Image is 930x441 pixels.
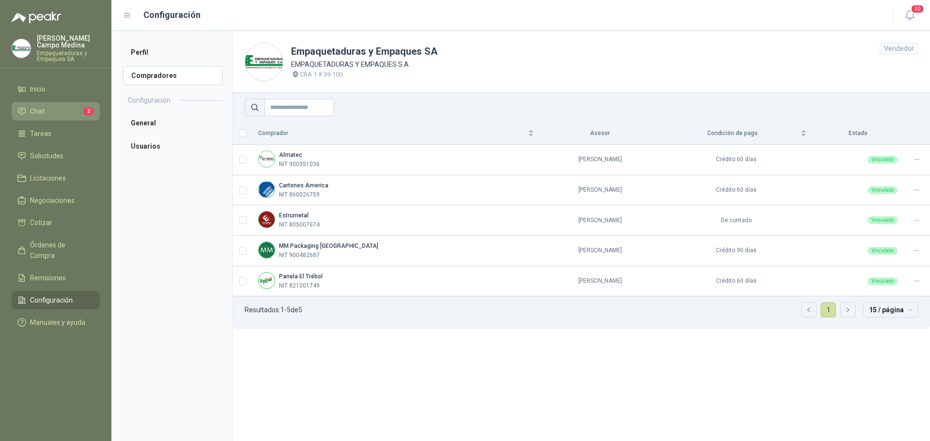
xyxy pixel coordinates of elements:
div: Vinculado [868,216,898,224]
div: Vinculado [868,277,898,285]
a: 1 [821,303,836,317]
a: Negociaciones [12,191,100,210]
b: Estrumetal [279,212,309,219]
span: Negociaciones [30,195,75,206]
p: [PERSON_NAME] Campo Medina [37,35,100,48]
button: 20 [901,7,918,24]
div: Vendedor [880,43,918,54]
h1: Empaquetaduras y Empaques SA [291,44,437,59]
a: Cotizar [12,213,100,232]
li: 1 [821,302,836,318]
b: Almatec [279,152,302,158]
span: Licitaciones [30,173,66,183]
p: Resultados: 1 - 5 de 5 [245,306,302,313]
span: left [806,307,812,313]
a: Configuración [12,291,100,309]
b: Panela El Trébol [279,273,323,280]
img: Company Logo [12,39,31,58]
h1: Configuración [143,8,201,22]
td: [PERSON_NAME] [540,205,660,236]
a: Licitaciones [12,169,100,187]
span: Órdenes de Compra [30,240,91,261]
b: Cartones America [279,182,328,189]
img: Company Logo [259,273,275,289]
span: 20 [911,4,924,14]
div: Vinculado [868,247,898,255]
span: Solicitudes [30,151,63,161]
span: Tareas [30,128,51,139]
span: Comprador [258,129,526,138]
td: [PERSON_NAME] [540,266,660,297]
td: Crédito 90 días [660,236,812,266]
a: Chat2 [12,102,100,121]
span: Condición de pago [666,129,799,138]
td: Crédito 60 días [660,266,812,297]
a: Remisiones [12,269,100,287]
span: Chat [30,106,45,117]
td: [PERSON_NAME] [540,175,660,206]
td: Crédito 60 días [660,145,812,175]
th: Estado [812,122,903,145]
span: Inicio [30,84,46,94]
li: Página anterior [801,302,817,318]
a: Inicio [12,80,100,98]
span: Remisiones [30,273,66,283]
a: Compradores [123,66,223,85]
li: Página siguiente [840,302,855,318]
span: Cotizar [30,217,52,228]
a: Perfil [123,43,223,62]
a: Manuales y ayuda [12,313,100,332]
span: 15 / página [869,303,913,317]
a: Tareas [12,124,100,143]
td: Crédito 60 días [660,175,812,206]
a: General [123,113,223,133]
p: NIT 821001749 [279,281,320,290]
td: [PERSON_NAME] [540,145,660,175]
span: 2 [83,107,94,115]
td: [PERSON_NAME] [540,236,660,266]
button: right [840,303,855,317]
th: Condición de pago [660,122,812,145]
a: Solicitudes [12,147,100,165]
b: MM Packaging [GEOGRAPHIC_DATA] [279,243,378,249]
button: left [802,303,816,317]
span: right [845,307,851,313]
th: Comprador [252,122,540,145]
img: Company Logo [245,43,283,81]
p: NIT 805007674 [279,220,320,229]
h2: Configuración [128,95,170,106]
span: Manuales y ayuda [30,317,85,328]
p: NIT 900951036 [279,160,320,169]
a: Órdenes de Compra [12,236,100,265]
img: Company Logo [259,212,275,228]
td: De contado [660,205,812,236]
img: Logo peakr [12,12,61,23]
th: Asesor [540,122,660,145]
div: Vinculado [868,156,898,164]
a: Usuarios [123,137,223,156]
img: Company Logo [259,182,275,198]
img: Company Logo [259,242,275,258]
div: tamaño de página [863,302,918,318]
img: Company Logo [259,151,275,167]
div: Vinculado [868,186,898,194]
p: Empaquetaduras y Empaques SA [37,50,100,62]
span: Configuración [30,295,73,305]
p: NIT 900482687 [279,251,320,260]
p: EMPAQUETADURAS Y EMPAQUES S.A [291,59,437,70]
p: NIT 860026759 [279,190,320,199]
p: CRA 1 # 39-100 [300,70,342,79]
